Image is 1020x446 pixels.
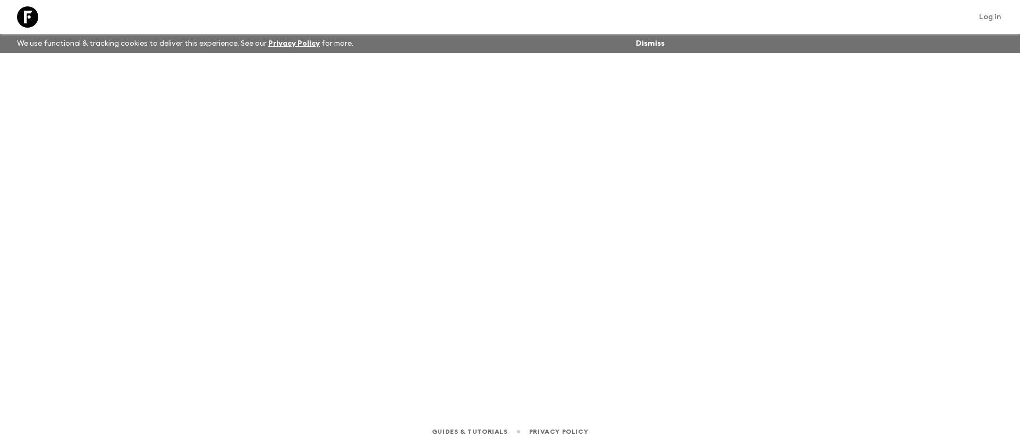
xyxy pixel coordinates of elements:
button: Dismiss [633,36,667,51]
a: Privacy Policy [529,426,588,437]
p: We use functional & tracking cookies to deliver this experience. See our for more. [13,34,358,53]
a: Privacy Policy [268,40,320,47]
a: Guides & Tutorials [432,426,508,437]
a: Log in [973,10,1007,24]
